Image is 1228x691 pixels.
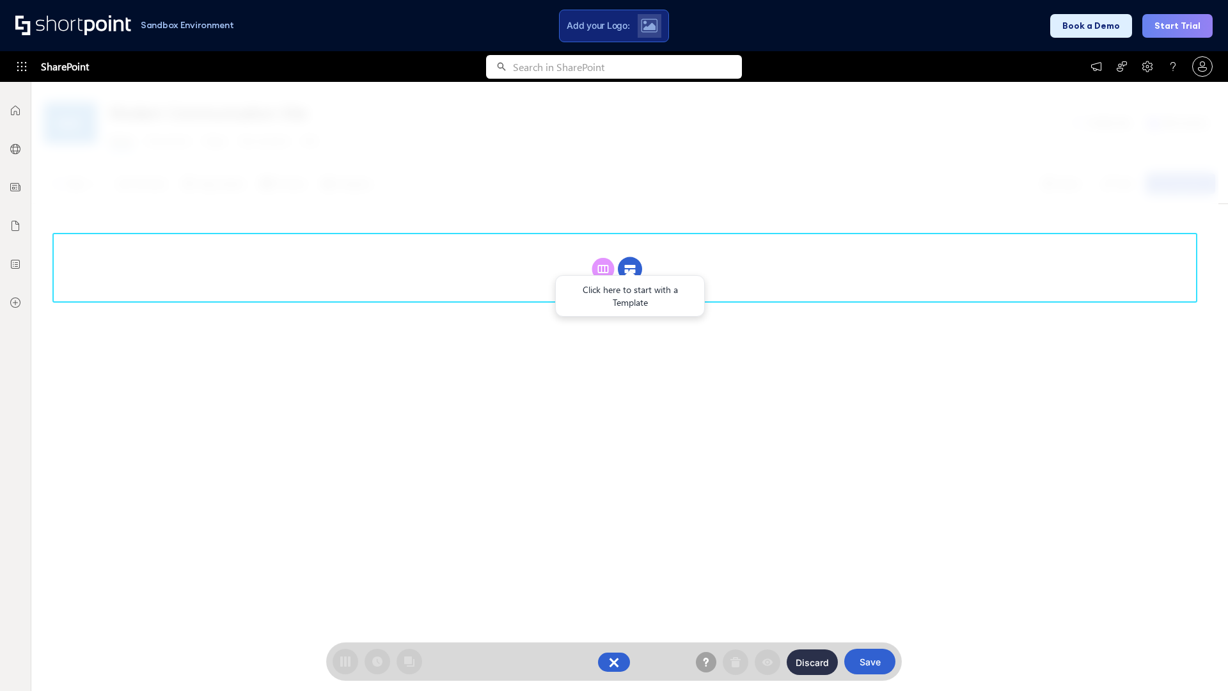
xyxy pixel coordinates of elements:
[787,649,838,675] button: Discard
[41,51,89,82] span: SharePoint
[1142,14,1213,38] button: Start Trial
[844,649,895,674] button: Save
[141,22,234,29] h1: Sandbox Environment
[1164,630,1228,691] iframe: Chat Widget
[513,55,742,79] input: Search in SharePoint
[641,19,657,33] img: Upload logo
[567,20,629,31] span: Add your Logo:
[1050,14,1132,38] button: Book a Demo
